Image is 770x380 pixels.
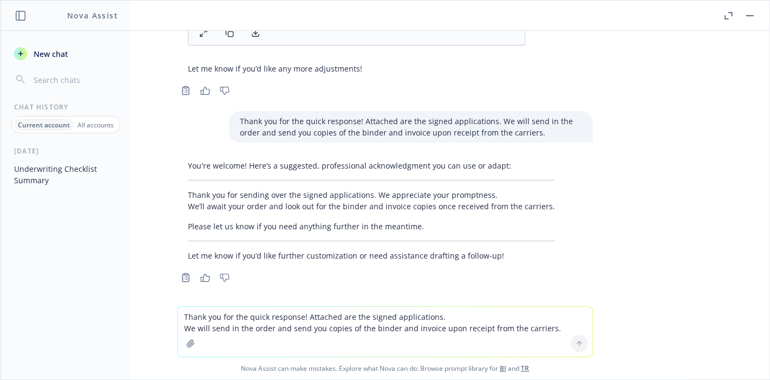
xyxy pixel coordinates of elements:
[188,189,555,212] p: Thank you for sending over the signed applications. We appreciate your promptness. We’ll await yo...
[188,160,555,171] p: You're welcome! Here’s a suggested, professional acknowledgment you can use or adapt:
[77,120,114,130] p: All accounts
[5,357,765,379] span: Nova Assist can make mistakes. Explore what Nova can do: Browse prompt library for and
[521,364,529,373] a: TR
[31,48,68,60] span: New chat
[31,72,118,87] input: Search chats
[216,83,233,98] button: Thumbs down
[10,44,122,63] button: New chat
[181,86,191,95] svg: Copy to clipboard
[188,63,525,74] p: Let me know if you’d like any more adjustments!
[1,146,130,156] div: [DATE]
[216,270,233,285] button: Thumbs down
[240,115,582,138] p: Thank you for the quick response! Attached are the signed applications. We will send in the order...
[18,120,70,130] p: Current account
[500,364,506,373] a: BI
[188,221,555,232] p: Please let us know if you need anything further in the meantime.
[1,102,130,112] div: Chat History
[67,10,118,21] h1: Nova Assist
[188,250,555,261] p: Let me know if you’d like further customization or need assistance drafting a follow-up!
[181,273,191,282] svg: Copy to clipboard
[10,160,122,189] button: Underwriting Checklist Summary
